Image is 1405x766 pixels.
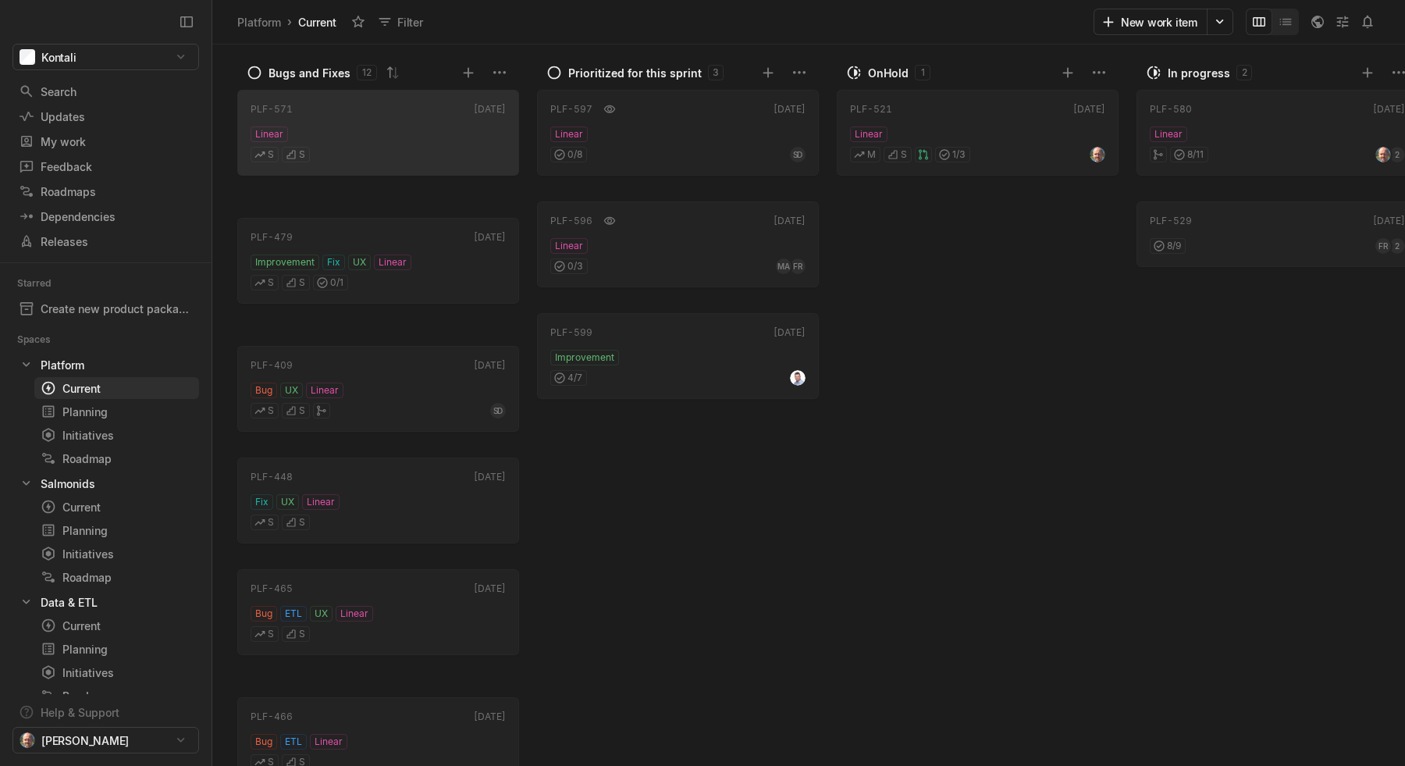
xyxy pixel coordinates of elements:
a: Planning [34,638,199,660]
a: Feedback [12,155,199,178]
div: [DATE] [774,326,806,340]
img: profile.jpeg [20,732,35,748]
span: S [299,627,305,641]
div: Starred [17,276,69,291]
div: PLF-597 [550,102,592,116]
div: board and list toggle [1246,9,1299,35]
div: PLF-599[DATE]Improvement4/7 [537,308,819,404]
span: MA [777,258,789,274]
button: Kontali [12,44,199,70]
button: S [282,147,310,162]
a: Updates [12,105,199,128]
a: PLF-596[DATE]Linear0/3MAFR [537,201,819,287]
div: Initiatives [41,664,193,681]
span: Bug [255,607,272,621]
button: Change to mode list_view [1272,9,1299,35]
span: Linear [855,127,883,141]
button: New work item [1094,9,1208,35]
span: Linear [379,255,407,269]
div: Salmonids [41,476,95,492]
span: 2 [1395,238,1400,254]
span: FR [793,258,802,274]
a: PLF-448[DATE]FixUXLinearSS [237,458,519,543]
a: Initiatives [34,543,199,565]
a: Planning [34,519,199,541]
span: SD [493,403,503,419]
div: [DATE] [474,470,506,484]
div: PLF-479 [251,230,293,244]
span: UX [281,495,294,509]
div: PLF-529 [1150,214,1192,228]
span: 2 [1395,147,1400,162]
div: grid [537,85,826,766]
a: Create new product package: "Edge Shrimp/Vannamei -Trade & Harvest" [12,297,199,319]
div: Search [19,84,193,100]
div: grid [237,85,526,766]
span: Kontali [41,49,76,66]
div: › [287,14,292,30]
span: SD [793,147,802,162]
div: [DATE] [474,102,506,116]
div: 3 [708,65,724,80]
span: 8 / 11 [1187,148,1204,162]
div: PLF-521 [850,102,892,116]
div: [DATE] [1073,102,1105,116]
div: PLF-599 [550,326,592,340]
a: Roadmap [34,685,199,707]
a: Initiatives [34,424,199,446]
div: Spaces [17,332,69,347]
a: Platform [234,12,284,33]
span: 0 / 8 [567,148,582,162]
a: Initiatives [34,661,199,683]
div: [DATE] [1373,214,1405,228]
button: Change to mode board_view [1246,9,1272,35]
div: PLF-596[DATE]Linear0/3MAFR [537,197,819,292]
div: 1 [915,65,930,80]
div: My work [19,134,193,150]
a: PLF-599[DATE]Improvement4/7 [537,313,819,399]
span: Linear [255,127,283,141]
div: PLF-466 [251,710,293,724]
a: Salmonids [12,472,199,494]
span: Improvement [255,255,315,269]
a: PLF-597[DATE]Linear0/8SD [537,90,819,176]
div: Platform [237,14,281,30]
div: PLF-571 [251,102,293,116]
a: PLF-479[DATE]ImprovementFixUXLinearSS0/1 [237,218,519,304]
div: PLF-479[DATE]ImprovementFixUXLinearSS0/1 [237,213,519,308]
div: PLF-409[DATE]BugUXLinearSSSD [237,341,519,436]
span: FR [1378,238,1387,254]
div: PLF-448 [251,470,293,484]
span: M [867,148,876,162]
div: Planning [41,522,193,539]
button: S [251,147,279,162]
div: 2 [1236,65,1252,80]
div: [DATE] [474,710,506,724]
div: Create new product package: "Edge Shrimp/Vannamei -Trade & Harvest" [41,301,193,317]
span: S [268,515,274,529]
span: S [268,148,274,162]
a: Current [34,496,199,518]
div: Bugs and Fixes [269,65,350,81]
div: Releases [19,233,193,250]
div: Current [295,12,340,33]
span: UX [353,255,366,269]
div: [DATE] [1373,102,1405,116]
a: Releases [12,230,199,253]
div: Feedback [19,159,193,175]
a: Data & ETL [12,591,199,613]
div: Dependencies [19,208,193,225]
span: S [299,276,305,290]
div: Prioritized for this sprint [568,65,702,81]
span: S [299,404,305,418]
a: Roadmap [34,566,199,588]
div: PLF-409 [251,358,293,372]
span: 0 / 1 [330,276,343,290]
a: Planning [34,401,199,422]
div: PLF-448[DATE]FixUXLinearSS [237,453,519,548]
span: UX [315,607,328,621]
span: [PERSON_NAME] [41,732,129,749]
div: Platform [12,354,199,376]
